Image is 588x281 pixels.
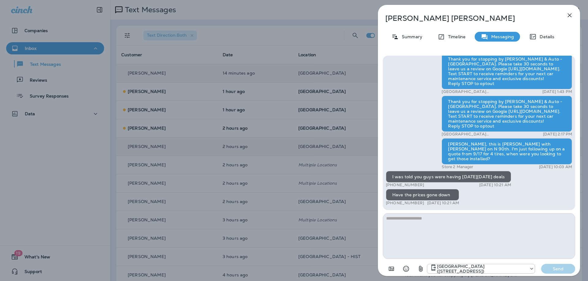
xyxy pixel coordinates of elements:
[488,34,514,39] p: Messaging
[479,183,511,187] p: [DATE] 10:21 AM
[399,34,422,39] p: Summary
[386,201,424,205] p: [PHONE_NUMBER]
[386,189,459,201] div: Have the prices gone down
[442,89,520,94] p: [GEOGRAPHIC_DATA] ([STREET_ADDRESS])
[442,96,572,132] div: Thank you for stopping by [PERSON_NAME] & Auto - [GEOGRAPHIC_DATA]. Please take 30 seconds to lea...
[442,165,473,169] p: Store 2 Manager
[543,132,572,137] p: [DATE] 2:17 PM
[386,183,424,187] p: [PHONE_NUMBER]
[537,34,554,39] p: Details
[427,264,535,274] div: +1 (402) 571-1201
[445,34,466,39] p: Timeline
[386,171,511,183] div: I was told you guys were having [DATE][DATE] deals
[442,138,572,165] div: [PERSON_NAME], this is [PERSON_NAME] with [PERSON_NAME] on N 90th. I'm just following up on a quo...
[385,263,398,275] button: Add in a premade template
[400,263,412,275] button: Select an emoji
[442,132,520,137] p: [GEOGRAPHIC_DATA] ([STREET_ADDRESS])
[542,89,572,94] p: [DATE] 1:43 PM
[442,53,572,89] div: Thank you for stopping by [PERSON_NAME] & Auto - [GEOGRAPHIC_DATA]. Please take 30 seconds to lea...
[437,264,526,274] p: [GEOGRAPHIC_DATA] ([STREET_ADDRESS])
[385,14,552,23] p: [PERSON_NAME] [PERSON_NAME]
[427,201,459,205] p: [DATE] 10:21 AM
[539,165,572,169] p: [DATE] 10:03 AM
